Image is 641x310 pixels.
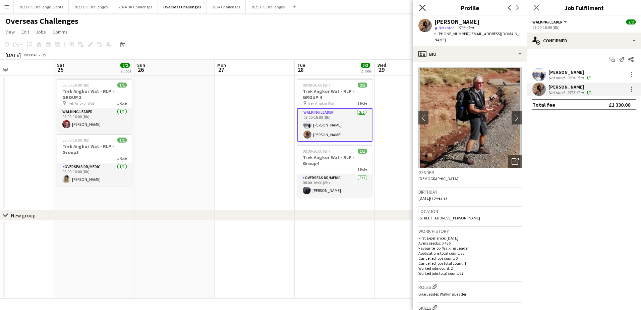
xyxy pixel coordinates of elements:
[56,66,64,73] span: 25
[418,228,522,234] h3: Work history
[33,28,49,36] a: Jobs
[418,283,522,290] h3: Roles
[14,0,69,13] button: 2021 UK Challenge Events
[121,68,131,73] div: 2 Jobs
[217,62,226,68] span: Mon
[303,83,330,88] span: 08:00-16:00 (8h)
[418,196,447,201] span: [DATE] (70 years)
[50,28,70,36] a: Comms
[376,66,386,73] span: 29
[216,66,226,73] span: 27
[532,25,636,30] div: 08:00-16:00 (8h)
[36,29,46,35] span: Jobs
[418,189,522,195] h3: Birthday
[434,31,469,36] span: t. [PHONE_NUMBER]
[19,28,32,36] a: Edit
[456,25,475,30] span: 9738.6km
[439,25,455,30] span: Not rated
[117,156,127,161] span: 1 Role
[297,108,372,142] app-card-role: Walking Leader2/208:00-16:00 (8h)[PERSON_NAME][PERSON_NAME]
[120,63,130,68] span: 2/2
[626,19,636,24] span: 2/2
[42,52,48,57] div: BST
[418,266,522,271] p: Worked jobs count: 2
[53,29,68,35] span: Comms
[117,83,127,88] span: 1/1
[57,108,132,131] app-card-role: Walking Leader1/108:00-16:00 (8h)[PERSON_NAME]
[69,0,113,13] button: 2022 UK Challenges
[548,84,593,90] div: [PERSON_NAME]
[57,79,132,131] app-job-card: 08:00-16:00 (8h)1/1Trek Angkor Wat - RLP - GROUP 3 Trek Angkor Wat1 RoleWalking Leader1/108:00-16...
[566,90,585,95] div: 9738.6km
[548,75,566,80] div: Not rated
[57,163,132,186] app-card-role: Overseas Dr/Medic1/108:00-16:00 (8h)[PERSON_NAME]
[117,138,127,143] span: 1/1
[609,101,630,108] div: £1 330.00
[586,75,592,80] app-skills-label: 1/1
[62,138,90,143] span: 08:00-16:00 (8h)
[297,154,372,166] h3: Trek Angkor Wat - RLP - Group4
[117,101,127,106] span: 1 Role
[5,52,21,58] div: [DATE]
[361,63,370,68] span: 3/3
[57,134,132,186] app-job-card: 08:00-16:00 (8h)1/1Trek Angkor Wat - RLP - Group31 RoleOverseas Dr/Medic1/108:00-16:00 (8h)[PERSO...
[67,101,94,106] span: Trek Angkor Wat
[434,31,519,42] span: | [EMAIL_ADDRESS][DOMAIN_NAME]
[307,101,335,106] span: Trek Angkor Wat
[297,145,372,197] app-job-card: 08:00-16:00 (8h)1/1Trek Angkor Wat - RLP - Group41 RoleOverseas Dr/Medic1/108:00-16:00 (8h)[PERSO...
[57,62,64,68] span: Sat
[508,155,522,168] div: Open photos pop-in
[418,246,522,251] p: Favourite job: Walking Leader
[413,3,527,12] h3: Profile
[62,83,90,88] span: 08:00-16:00 (8h)
[303,149,330,154] span: 08:00-16:00 (8h)
[358,149,367,154] span: 1/1
[418,292,466,297] span: Bike Leader, Walking Leader
[548,90,566,95] div: Not rated
[527,3,641,12] h3: Job Fulfilment
[3,28,17,36] a: View
[418,208,522,214] h3: Location
[586,90,592,95] app-skills-label: 1/1
[57,88,132,100] h3: Trek Angkor Wat - RLP - GROUP 3
[137,62,145,68] span: Sun
[57,143,132,155] h3: Trek Angkor Wat - RLP - Group3
[418,251,522,256] p: Applications total count: 33
[548,69,593,75] div: [PERSON_NAME]
[361,68,371,73] div: 2 Jobs
[21,29,29,35] span: Edit
[5,16,78,26] h1: Overseas Challenges
[113,0,158,13] button: 2024 UK Challenges
[418,241,522,246] p: Average jobs: 0.436
[297,62,305,68] span: Tue
[532,19,563,24] span: Walking Leader
[418,169,522,175] h3: Gender
[532,101,555,108] div: Total fee
[418,215,480,220] span: [STREET_ADDRESS][PERSON_NAME]
[418,176,458,181] span: [DEMOGRAPHIC_DATA]
[418,271,522,276] p: Worked jobs total count: 27
[297,79,372,142] app-job-card: 08:00-16:00 (8h)2/2Trek Angkor Wat - RLP - GROUP 4 Trek Angkor Wat1 RoleWalking Leader2/208:00-16...
[158,0,207,13] button: Overseas Challenges
[434,19,479,25] div: [PERSON_NAME]
[297,174,372,197] app-card-role: Overseas Dr/Medic1/108:00-16:00 (8h)[PERSON_NAME]
[22,52,39,57] span: Week 43
[377,62,386,68] span: Wed
[207,0,246,13] button: 2024 Challenges
[357,101,367,106] span: 1 Role
[136,66,145,73] span: 26
[297,88,372,100] h3: Trek Angkor Wat - RLP - GROUP 4
[357,167,367,172] span: 1 Role
[527,33,641,49] div: Confirmed
[413,46,527,62] div: Bio
[566,75,585,80] div: 9804.9km
[11,212,36,219] div: New group
[418,256,522,261] p: Cancelled jobs count: 0
[532,19,568,24] button: Walking Leader
[246,0,290,13] button: 2025 UK Challenges
[358,83,367,88] span: 2/2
